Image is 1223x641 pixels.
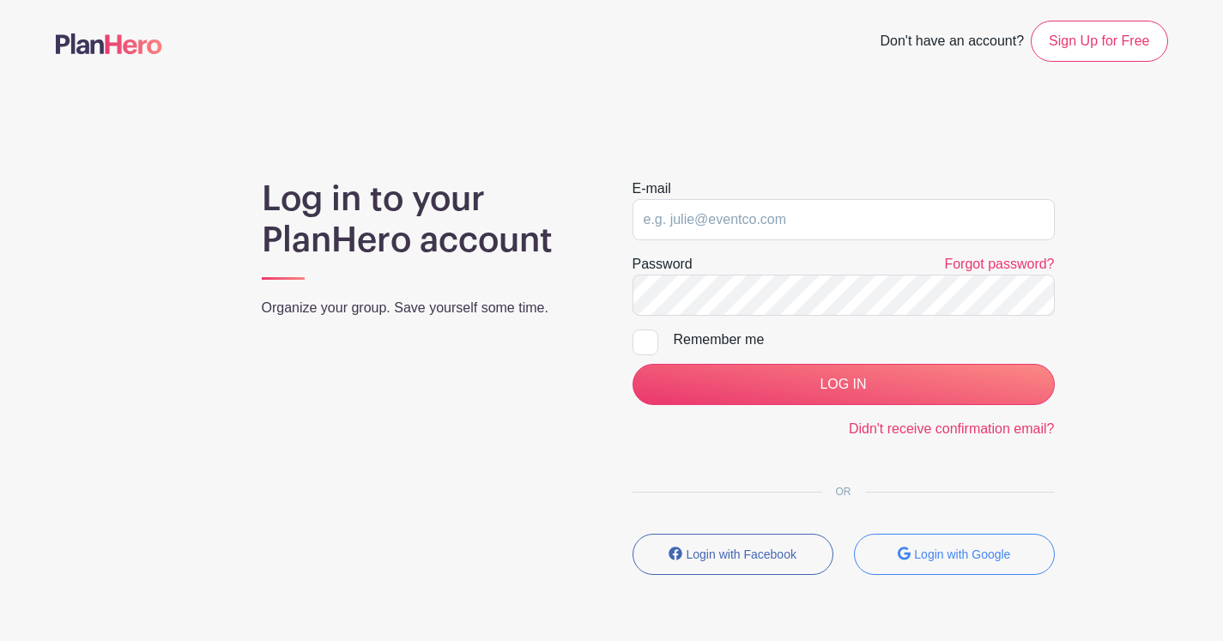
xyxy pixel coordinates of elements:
[633,364,1055,405] input: LOG IN
[262,178,591,261] h1: Log in to your PlanHero account
[849,421,1055,436] a: Didn't receive confirmation email?
[56,33,162,54] img: logo-507f7623f17ff9eddc593b1ce0a138ce2505c220e1c5a4e2b4648c50719b7d32.svg
[854,534,1055,575] button: Login with Google
[822,486,865,498] span: OR
[1031,21,1167,62] a: Sign Up for Free
[633,178,671,199] label: E-mail
[674,330,1055,350] div: Remember me
[914,547,1010,561] small: Login with Google
[944,257,1054,271] a: Forgot password?
[633,254,693,275] label: Password
[262,298,591,318] p: Organize your group. Save yourself some time.
[880,24,1024,62] span: Don't have an account?
[633,199,1055,240] input: e.g. julie@eventco.com
[687,547,796,561] small: Login with Facebook
[633,534,833,575] button: Login with Facebook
